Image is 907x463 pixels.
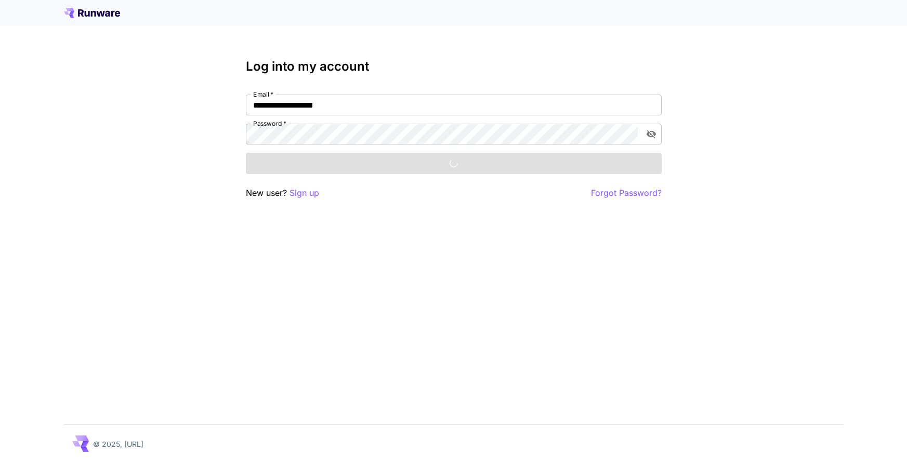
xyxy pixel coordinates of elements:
p: © 2025, [URL] [93,439,143,449]
label: Password [253,119,286,128]
h3: Log into my account [246,59,662,74]
button: Sign up [290,187,319,200]
button: Forgot Password? [591,187,662,200]
p: New user? [246,187,319,200]
button: toggle password visibility [642,125,661,143]
label: Email [253,90,273,99]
